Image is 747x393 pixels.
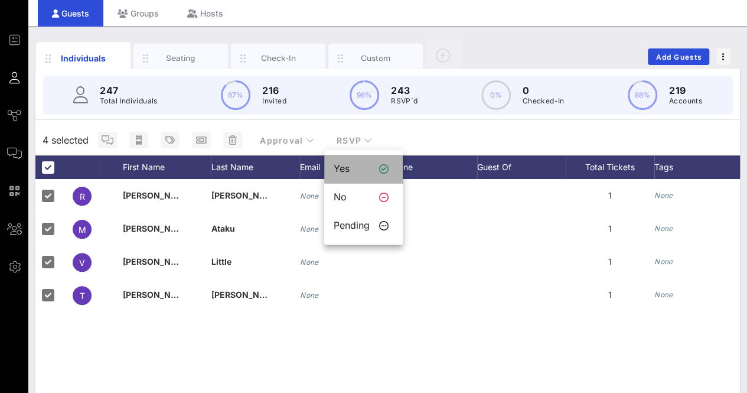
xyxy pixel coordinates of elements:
[262,83,286,98] p: 216
[123,190,193,200] span: [PERSON_NAME]
[123,223,193,233] span: [PERSON_NAME]
[79,258,85,268] span: V
[523,95,565,107] p: Checked-In
[79,225,86,235] span: M
[211,223,235,233] span: Ataku
[391,95,417,107] p: RSVP`d
[566,155,654,179] div: Total Tickets
[350,53,402,64] div: Custom
[43,133,89,147] span: 4 selected
[648,48,709,65] button: Add Guests
[669,95,702,107] p: Accounts
[654,191,673,200] i: None
[123,256,193,267] span: [PERSON_NAME]
[300,225,319,233] i: None
[669,83,702,98] p: 219
[334,191,370,203] div: No
[391,83,417,98] p: 243
[300,258,319,267] i: None
[300,191,319,200] i: None
[80,191,85,202] span: R
[211,256,231,267] span: Little
[389,155,477,179] div: Phone
[566,245,654,278] div: 1
[155,53,207,64] div: Seating
[123,155,211,179] div: First Name
[123,290,193,300] span: [PERSON_NAME]
[259,135,314,145] span: Approval
[655,53,702,61] span: Add Guests
[262,95,286,107] p: Invited
[300,155,389,179] div: Email
[334,163,370,174] div: Yes
[477,155,566,179] div: Guest Of
[654,257,673,266] i: None
[100,95,158,107] p: Total Individuals
[336,135,373,145] span: RSVP
[523,83,565,98] p: 0
[100,83,158,98] p: 247
[252,53,305,64] div: Check-In
[80,291,85,301] span: T
[327,129,382,151] button: RSVP
[334,220,370,231] div: Pending
[654,290,673,299] i: None
[566,212,654,245] div: 1
[57,52,110,64] div: Individuals
[211,290,281,300] span: [PERSON_NAME]
[566,278,654,311] div: 1
[250,129,324,151] button: Approval
[211,190,281,200] span: [PERSON_NAME]
[300,291,319,300] i: None
[566,179,654,212] div: 1
[211,155,300,179] div: Last Name
[654,224,673,233] i: None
